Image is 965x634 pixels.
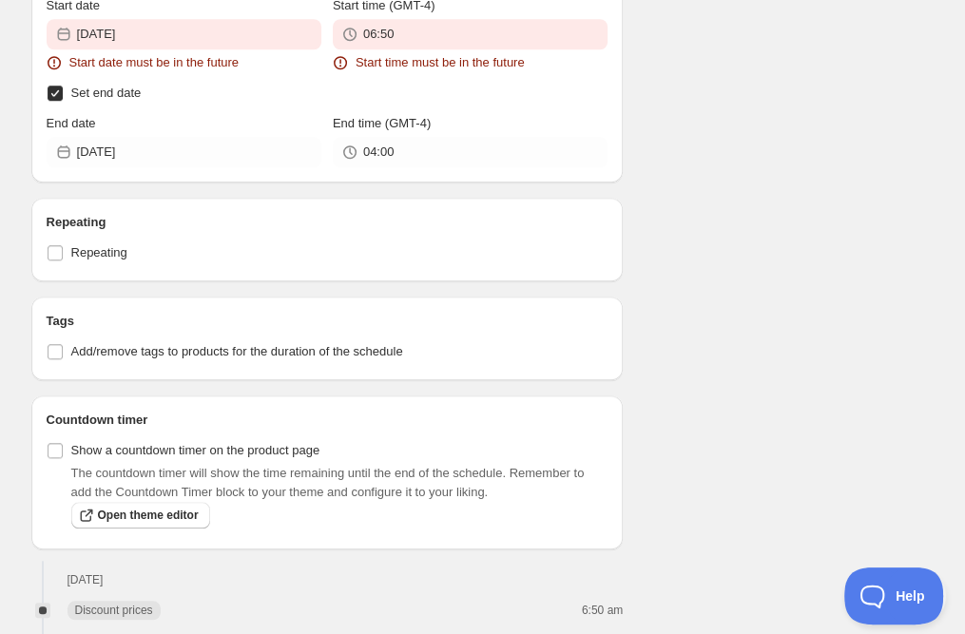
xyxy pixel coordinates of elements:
span: Open theme editor [98,508,199,523]
h2: Repeating [47,213,608,232]
p: 6:50 am [537,603,623,618]
h2: [DATE] [68,572,531,587]
h2: Countdown timer [47,411,608,430]
p: The countdown timer will show the time remaining until the end of the schedule. Remember to add t... [71,464,608,502]
span: Start date must be in the future [69,53,240,72]
iframe: Toggle Customer Support [844,567,946,624]
span: End time (GMT-4) [333,116,431,130]
span: Add/remove tags to products for the duration of the schedule [71,344,403,358]
span: Set end date [71,86,142,100]
a: Open theme editor [71,502,210,528]
h2: Tags [47,312,608,331]
span: Show a countdown timer on the product page [71,443,320,457]
span: Start time must be in the future [356,53,525,72]
span: Repeating [71,245,127,259]
span: Discount prices [75,603,153,618]
span: End date [47,116,96,130]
